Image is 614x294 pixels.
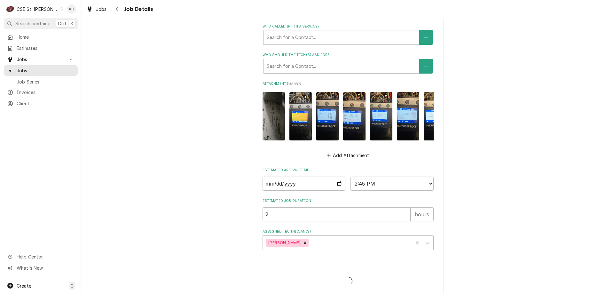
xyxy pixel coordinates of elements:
span: Home [17,34,75,40]
img: mWgE8xOsS3mcCl5KUbLa [263,92,285,141]
div: Remove Erick Hudgens [302,239,309,247]
select: Time Select [350,177,434,191]
img: cI273KP7R3iLs6JPJDgA [289,92,312,141]
a: Go to Help Center [4,251,78,262]
div: CSI St. [PERSON_NAME] [17,6,58,12]
button: Create New Contact [419,30,433,45]
svg: Create New Contact [424,35,428,40]
label: Estimated Arrival Time [263,168,434,173]
span: Ctrl [58,20,66,27]
span: Job Series [17,78,75,85]
img: S7ZDfiGMSutQegFGiQRT [316,92,339,141]
button: Search anythingCtrlK [4,18,78,29]
label: Assigned Technician(s) [263,229,434,234]
img: flLnC1foT3uaMrYLBW4u [424,92,446,141]
span: Job Details [122,5,153,13]
div: Estimated Arrival Time [263,168,434,190]
button: Add Attachment [326,151,370,160]
svg: Create New Contact [424,64,428,68]
span: K [71,20,74,27]
div: Assigned Technician(s) [263,229,434,250]
a: Home [4,32,78,42]
div: [PERSON_NAME] [266,239,302,247]
label: Who called in this service? [263,24,434,29]
span: Create [17,283,31,289]
div: CSI St. Louis's Avatar [6,4,15,13]
a: Go to Jobs [4,54,78,65]
span: Invoices [17,89,75,96]
input: Date [263,177,346,191]
span: What's New [17,265,74,271]
span: Jobs [17,56,65,63]
a: Estimates [4,43,78,53]
span: Loading... [343,275,352,288]
span: Help Center [17,253,74,260]
div: Kelly Christen's Avatar [67,4,76,13]
span: Search anything [15,20,51,27]
a: Jobs [4,65,78,76]
span: Clients [17,100,75,107]
div: Who called in this service? [263,24,434,45]
div: Estimated Job Duration [263,198,434,221]
label: Who should the tech(s) ask for? [263,52,434,58]
img: f3LZtTRWRqG51aIbYyaf [370,92,392,141]
div: KC [67,4,76,13]
span: C [70,282,74,289]
a: Jobs [84,4,109,14]
button: Navigate back [112,4,122,14]
img: ylcKSvWReaw5ojeygun2 [397,92,419,141]
div: Who should the tech(s) ask for? [263,52,434,73]
span: Jobs [96,6,107,12]
button: Create New Contact [419,59,433,74]
label: Estimated Job Duration [263,198,434,203]
a: Invoices [4,87,78,98]
img: S7xQJT1jSWCxzWuCQo92 [343,92,366,141]
div: C [6,4,15,13]
div: Attachments [263,81,434,160]
a: Go to What's New [4,263,78,273]
span: Estimates [17,45,75,52]
a: Job Series [4,76,78,87]
span: Jobs [17,67,75,74]
div: hours [411,207,434,221]
a: Clients [4,98,78,109]
span: ( if any ) [289,82,301,85]
label: Attachments [263,81,434,86]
